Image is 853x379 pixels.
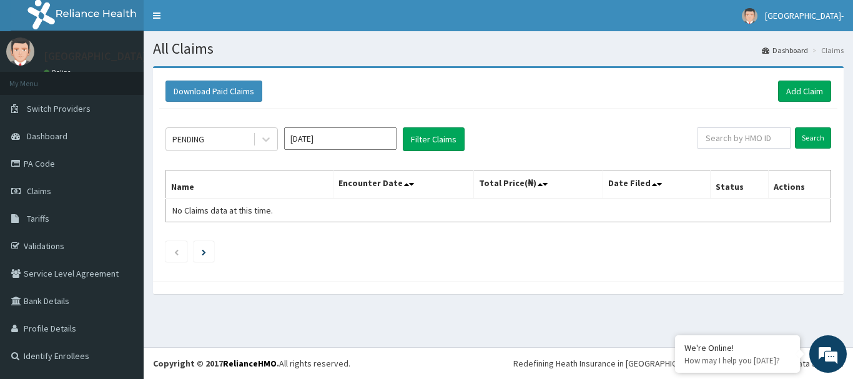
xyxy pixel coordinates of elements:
[174,246,179,257] a: Previous page
[684,355,791,366] p: How may I help you today?
[27,185,51,197] span: Claims
[778,81,831,102] a: Add Claim
[44,51,150,62] p: [GEOGRAPHIC_DATA]-
[6,37,34,66] img: User Image
[684,342,791,353] div: We're Online!
[473,170,603,199] th: Total Price(₦)
[603,170,711,199] th: Date Filed
[333,170,473,199] th: Encounter Date
[27,103,91,114] span: Switch Providers
[765,10,844,21] span: [GEOGRAPHIC_DATA]-
[711,170,769,199] th: Status
[172,133,204,145] div: PENDING
[223,358,277,369] a: RelianceHMO
[166,170,333,199] th: Name
[795,127,831,149] input: Search
[27,130,67,142] span: Dashboard
[165,81,262,102] button: Download Paid Claims
[403,127,465,151] button: Filter Claims
[44,68,74,77] a: Online
[144,347,853,379] footer: All rights reserved.
[768,170,831,199] th: Actions
[153,358,279,369] strong: Copyright © 2017 .
[742,8,757,24] img: User Image
[202,246,206,257] a: Next page
[809,45,844,56] li: Claims
[27,213,49,224] span: Tariffs
[762,45,808,56] a: Dashboard
[284,127,397,150] input: Select Month and Year
[153,41,844,57] h1: All Claims
[172,205,273,216] span: No Claims data at this time.
[698,127,791,149] input: Search by HMO ID
[513,357,844,370] div: Redefining Heath Insurance in [GEOGRAPHIC_DATA] using Telemedicine and Data Science!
